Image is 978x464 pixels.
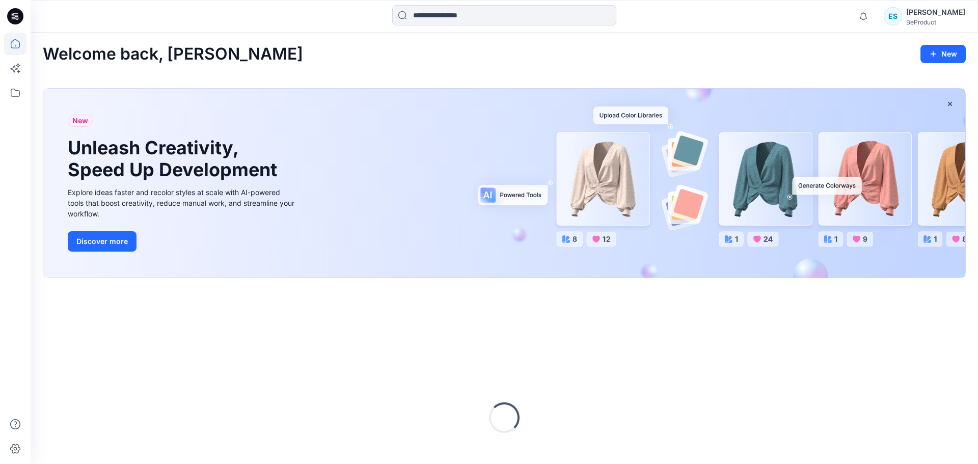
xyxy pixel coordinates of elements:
[72,115,88,127] span: New
[43,45,303,64] h2: Welcome back, [PERSON_NAME]
[906,6,965,18] div: [PERSON_NAME]
[68,231,297,252] a: Discover more
[884,7,902,25] div: ES
[920,45,966,63] button: New
[906,18,965,26] div: BeProduct
[68,187,297,219] div: Explore ideas faster and recolor styles at scale with AI-powered tools that boost creativity, red...
[68,137,282,181] h1: Unleash Creativity, Speed Up Development
[68,231,137,252] button: Discover more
